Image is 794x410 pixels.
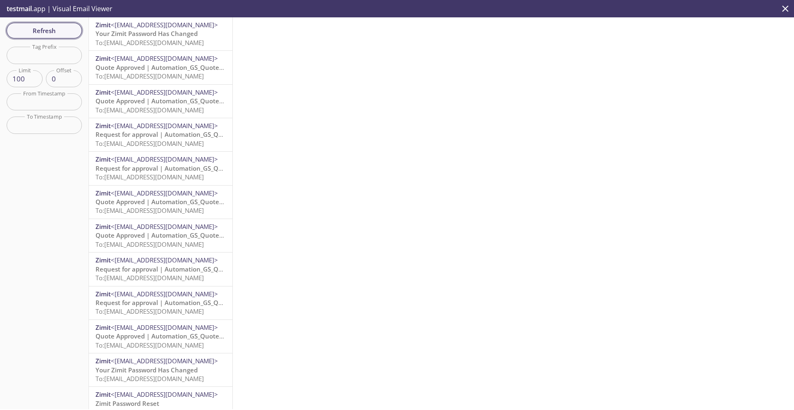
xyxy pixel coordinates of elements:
span: Request for approval | Automation_GS_Quotexo9yv [96,130,250,138]
div: Zimit<[EMAIL_ADDRESS][DOMAIN_NAME]>Request for approval | Automation_GS_QuotebycorTo:[EMAIL_ADDRE... [89,286,232,319]
span: <[EMAIL_ADDRESS][DOMAIN_NAME]> [111,88,218,96]
div: Zimit<[EMAIL_ADDRESS][DOMAIN_NAME]>Quote Approved | Automation_GS_Quotexo9yvTo:[EMAIL_ADDRESS][DO... [89,85,232,118]
span: Zimit [96,222,111,231]
div: Zimit<[EMAIL_ADDRESS][DOMAIN_NAME]>Request for approval | Automation_GS_Quotexo9yvTo:[EMAIL_ADDRE... [89,152,232,185]
span: <[EMAIL_ADDRESS][DOMAIN_NAME]> [111,390,218,398]
span: To: [EMAIL_ADDRESS][DOMAIN_NAME] [96,206,204,215]
div: Zimit<[EMAIL_ADDRESS][DOMAIN_NAME]>Your Zimit Password Has ChangedTo:[EMAIL_ADDRESS][DOMAIN_NAME] [89,17,232,50]
span: <[EMAIL_ADDRESS][DOMAIN_NAME]> [111,323,218,331]
span: <[EMAIL_ADDRESS][DOMAIN_NAME]> [111,122,218,130]
span: Your Zimit Password Has Changed [96,29,198,38]
span: Zimit [96,390,111,398]
span: Request for approval | Automation_GS_Quotebycor [96,265,249,273]
span: <[EMAIL_ADDRESS][DOMAIN_NAME]> [111,290,218,298]
span: To: [EMAIL_ADDRESS][DOMAIN_NAME] [96,274,204,282]
span: Zimit [96,256,111,264]
span: To: [EMAIL_ADDRESS][DOMAIN_NAME] [96,106,204,114]
div: Zimit<[EMAIL_ADDRESS][DOMAIN_NAME]>Quote Approved | Automation_GS_QuotebycorTo:[EMAIL_ADDRESS][DO... [89,219,232,252]
button: Refresh [7,23,82,38]
span: Zimit [96,290,111,298]
div: Zimit<[EMAIL_ADDRESS][DOMAIN_NAME]>Quote Approved | Automation_GS_QuotebycorTo:[EMAIL_ADDRESS][DO... [89,186,232,219]
span: Refresh [13,25,75,36]
span: To: [EMAIL_ADDRESS][DOMAIN_NAME] [96,307,204,315]
span: Quote Approved | Automation_GS_Quotexo9yv [96,63,237,72]
span: <[EMAIL_ADDRESS][DOMAIN_NAME]> [111,21,218,29]
span: To: [EMAIL_ADDRESS][DOMAIN_NAME] [96,341,204,349]
span: <[EMAIL_ADDRESS][DOMAIN_NAME]> [111,222,218,231]
span: Zimit [96,189,111,197]
span: Zimit [96,54,111,62]
span: Zimit [96,357,111,365]
span: <[EMAIL_ADDRESS][DOMAIN_NAME]> [111,256,218,264]
span: Request for approval | Automation_GS_Quotebycor [96,298,249,307]
span: Zimit [96,155,111,163]
span: To: [EMAIL_ADDRESS][DOMAIN_NAME] [96,173,204,181]
span: <[EMAIL_ADDRESS][DOMAIN_NAME]> [111,54,218,62]
span: <[EMAIL_ADDRESS][DOMAIN_NAME]> [111,155,218,163]
div: Zimit<[EMAIL_ADDRESS][DOMAIN_NAME]>Request for approval | Automation_GS_QuotebycorTo:[EMAIL_ADDRE... [89,253,232,286]
span: testmail [7,4,32,13]
span: Quote Approved | Automation_GS_Quote4wjxr [96,332,235,340]
div: Zimit<[EMAIL_ADDRESS][DOMAIN_NAME]>Quote Approved | Automation_GS_Quotexo9yvTo:[EMAIL_ADDRESS][DO... [89,51,232,84]
div: Zimit<[EMAIL_ADDRESS][DOMAIN_NAME]>Request for approval | Automation_GS_Quotexo9yvTo:[EMAIL_ADDRE... [89,118,232,151]
span: To: [EMAIL_ADDRESS][DOMAIN_NAME] [96,240,204,248]
span: To: [EMAIL_ADDRESS][DOMAIN_NAME] [96,139,204,148]
span: Zimit [96,323,111,331]
span: Zimit [96,122,111,130]
span: Your Zimit Password Has Changed [96,366,198,374]
span: Quote Approved | Automation_GS_Quotebycor [96,198,235,206]
span: Zimit [96,21,111,29]
span: To: [EMAIL_ADDRESS][DOMAIN_NAME] [96,374,204,383]
span: To: [EMAIL_ADDRESS][DOMAIN_NAME] [96,38,204,47]
span: Quote Approved | Automation_GS_Quotebycor [96,231,235,239]
span: <[EMAIL_ADDRESS][DOMAIN_NAME]> [111,357,218,365]
div: Zimit<[EMAIL_ADDRESS][DOMAIN_NAME]>Quote Approved | Automation_GS_Quote4wjxrTo:[EMAIL_ADDRESS][DO... [89,320,232,353]
span: <[EMAIL_ADDRESS][DOMAIN_NAME]> [111,189,218,197]
span: Zimit [96,88,111,96]
span: To: [EMAIL_ADDRESS][DOMAIN_NAME] [96,72,204,80]
span: Quote Approved | Automation_GS_Quotexo9yv [96,97,237,105]
span: Request for approval | Automation_GS_Quotexo9yv [96,164,250,172]
div: Zimit<[EMAIL_ADDRESS][DOMAIN_NAME]>Your Zimit Password Has ChangedTo:[EMAIL_ADDRESS][DOMAIN_NAME] [89,353,232,386]
span: Zimit Password Reset [96,399,159,408]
